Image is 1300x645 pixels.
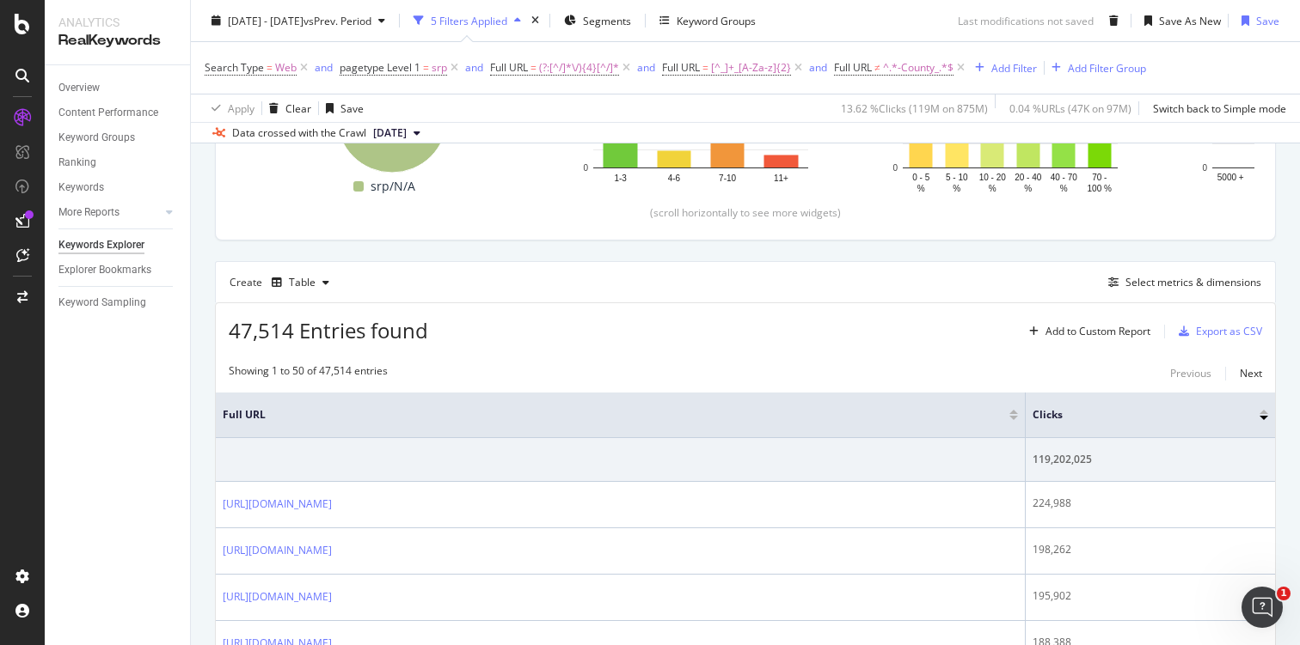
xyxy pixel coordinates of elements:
[304,13,371,27] span: vs Prev. Period
[1240,363,1262,384] button: Next
[265,269,336,296] button: Table
[557,7,638,34] button: Segments
[1046,326,1150,337] div: Add to Custom Report
[637,60,655,75] div: and
[1240,366,1262,380] div: Next
[58,31,176,51] div: RealKeywords
[1277,587,1291,600] span: 1
[917,183,925,192] text: %
[319,94,364,122] button: Save
[58,261,151,279] div: Explorer Bookmarks
[58,179,104,197] div: Keywords
[1256,13,1279,27] div: Save
[668,173,681,182] text: 4-6
[1153,100,1286,115] div: Switch back to Simple mode
[366,123,427,143] button: [DATE]
[285,100,311,115] div: Clear
[1051,172,1078,181] text: 40 - 70
[1024,183,1032,192] text: %
[1125,275,1261,289] div: Select metrics & dimensions
[1022,318,1150,345] button: Add to Custom Report
[223,407,984,423] span: Full URL
[1242,587,1283,628] iframe: Intercom live chat
[228,100,254,115] div: Apply
[58,104,158,122] div: Content Performance
[1101,272,1261,293] button: Select metrics & dimensions
[228,13,304,27] span: [DATE] - [DATE]
[58,154,178,172] a: Ranking
[371,176,415,197] span: srp/N/A
[1033,452,1268,467] div: 119,202,025
[315,60,333,75] div: and
[583,163,588,173] text: 0
[58,129,178,147] a: Keyword Groups
[465,60,483,75] div: and
[989,183,996,192] text: %
[1015,172,1042,181] text: 20 - 40
[809,59,827,76] button: and
[58,79,178,97] a: Overview
[205,94,254,122] button: Apply
[340,100,364,115] div: Save
[58,294,178,312] a: Keyword Sampling
[1254,172,1279,181] text: 1000 -
[874,60,880,75] span: ≠
[968,58,1037,78] button: Add Filter
[58,236,178,254] a: Keywords Explorer
[58,294,146,312] div: Keyword Sampling
[223,496,332,513] a: [URL][DOMAIN_NAME]
[702,60,708,75] span: =
[490,60,528,75] span: Full URL
[423,60,429,75] span: =
[223,588,332,605] a: [URL][DOMAIN_NAME]
[229,363,388,384] div: Showing 1 to 50 of 47,514 entries
[1088,183,1112,192] text: 100 %
[267,60,273,75] span: =
[912,172,929,181] text: 0 - 5
[432,56,447,80] span: srp
[230,269,336,296] div: Create
[528,12,543,29] div: times
[953,183,960,192] text: %
[539,56,619,80] span: (?:[^/]*\/){4}[^/]*
[58,204,161,222] a: More Reports
[979,172,1007,181] text: 10 - 20
[1009,100,1131,115] div: 0.04 % URLs ( 47K on 97M )
[58,179,178,197] a: Keywords
[236,204,1254,219] div: (scroll horizontally to see more widgets)
[774,173,788,182] text: 11+
[711,56,791,80] span: [^_]+_[A-Za-z]{2}
[232,125,366,141] div: Data crossed with the Crawl
[1196,324,1262,338] div: Export as CSV
[834,60,872,75] span: Full URL
[1045,58,1146,78] button: Add Filter Group
[58,104,178,122] a: Content Performance
[637,59,655,76] button: and
[58,14,176,31] div: Analytics
[1033,588,1268,604] div: 195,902
[1170,363,1211,384] button: Previous
[315,59,333,76] button: and
[58,236,144,254] div: Keywords Explorer
[809,60,827,75] div: and
[946,172,968,181] text: 5 - 10
[1068,60,1146,75] div: Add Filter Group
[262,94,311,122] button: Clear
[567,12,835,197] div: A chart.
[340,60,420,75] span: pagetype Level 1
[1033,542,1268,557] div: 198,262
[1159,13,1221,27] div: Save As New
[257,53,525,176] div: A chart.
[841,100,988,115] div: 13.62 % Clicks ( 119M on 875M )
[662,60,700,75] span: Full URL
[373,125,407,141] span: 2025 Jan. 17th
[958,13,1094,27] div: Last modifications not saved
[1172,318,1262,345] button: Export as CSV
[1146,94,1286,122] button: Switch back to Simple mode
[407,7,528,34] button: 5 Filters Applied
[289,277,316,288] div: Table
[431,13,507,27] div: 5 Filters Applied
[1202,163,1207,173] text: 0
[1137,7,1221,34] button: Save As New
[1060,183,1068,192] text: %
